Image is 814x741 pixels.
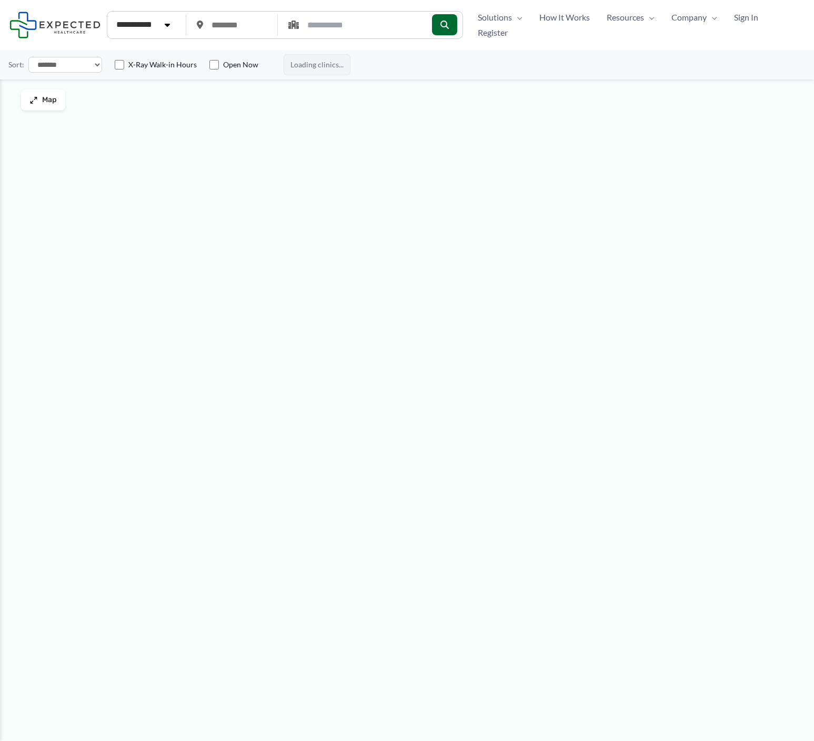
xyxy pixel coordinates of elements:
[671,9,707,25] span: Company
[734,9,758,25] span: Sign In
[21,89,65,111] button: Map
[223,59,258,70] label: Open Now
[607,9,644,25] span: Resources
[284,54,350,75] span: Loading clinics...
[478,25,508,41] span: Register
[128,59,197,70] label: X-Ray Walk-in Hours
[469,25,516,41] a: Register
[598,9,663,25] a: ResourcesMenu Toggle
[707,9,717,25] span: Menu Toggle
[644,9,655,25] span: Menu Toggle
[9,12,101,38] img: Expected Healthcare Logo - side, dark font, small
[29,96,38,104] img: Maximize
[726,9,767,25] a: Sign In
[539,9,590,25] span: How It Works
[469,9,531,25] a: SolutionsMenu Toggle
[663,9,726,25] a: CompanyMenu Toggle
[42,96,57,105] span: Map
[512,9,522,25] span: Menu Toggle
[8,58,24,72] label: Sort:
[478,9,512,25] span: Solutions
[531,9,598,25] a: How It Works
